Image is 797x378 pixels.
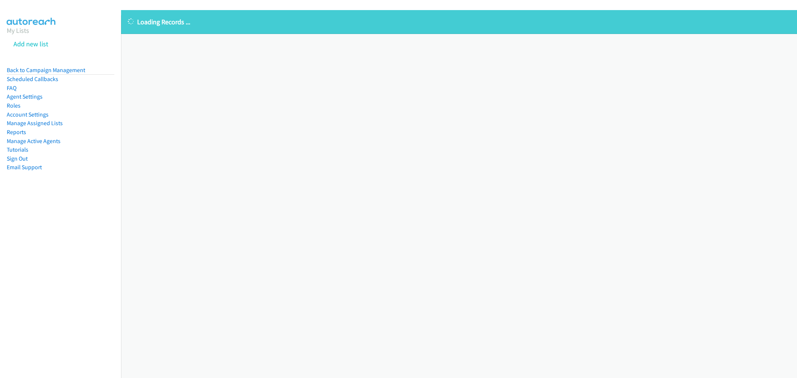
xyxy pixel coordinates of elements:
a: Back to Campaign Management [7,66,85,74]
a: Tutorials [7,146,28,153]
a: Manage Assigned Lists [7,120,63,127]
a: Sign Out [7,155,28,162]
a: Email Support [7,164,42,171]
a: Agent Settings [7,93,43,100]
a: FAQ [7,84,16,92]
a: Account Settings [7,111,49,118]
a: Scheduled Callbacks [7,75,58,83]
a: Reports [7,128,26,136]
a: Manage Active Agents [7,137,61,145]
a: My Lists [7,26,29,35]
a: Add new list [13,40,48,48]
p: Loading Records ... [128,17,790,27]
a: Roles [7,102,21,109]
